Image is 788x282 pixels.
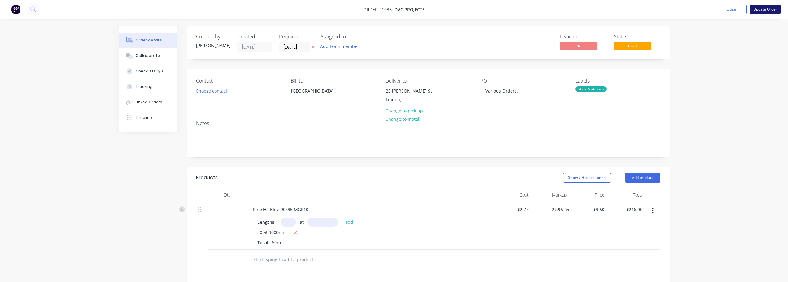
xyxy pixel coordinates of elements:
input: Start typing to add a product... [253,254,377,266]
span: No [560,42,597,50]
button: Choose contact [192,86,230,95]
div: [GEOGRAPHIC_DATA], [286,86,348,106]
div: Created by [196,34,230,40]
div: Collaborate [136,53,160,59]
button: Tracking [119,79,177,94]
div: [PERSON_NAME] [196,42,230,49]
div: Findon, [386,95,437,104]
div: 23 [PERSON_NAME] St [386,87,437,95]
button: Update Order [750,5,781,14]
span: % [565,206,569,213]
button: Collaborate [119,48,177,63]
div: 23 [PERSON_NAME] StFindon, [381,86,442,106]
span: Order #1036 - [363,7,394,12]
div: Total [607,189,645,201]
div: Checklists 0/0 [136,68,163,74]
div: Cost [493,189,531,201]
span: Draft [614,42,651,50]
div: Assigned to [320,34,382,40]
button: Close [716,5,747,14]
div: Tracking [136,84,153,89]
span: DVC Projects [394,7,425,12]
button: Checklists 0/0 [119,63,177,79]
button: Order details [119,33,177,48]
div: Linked Orders [136,99,162,105]
button: Linked Orders [119,94,177,110]
button: Show / Hide columns [563,173,611,183]
div: Products [196,174,218,181]
img: Factory [11,5,20,14]
span: 20 at 3000mm [257,229,287,237]
div: Markup [531,189,569,201]
div: Stick Materials [575,86,607,92]
div: Invoiced [560,34,607,40]
button: Change to install [382,115,424,123]
div: Price [569,189,607,201]
span: 60m [269,240,283,245]
div: Timeline [136,115,152,120]
div: Various Orders. [481,86,523,95]
div: Labels [575,78,660,84]
div: PO [481,78,565,84]
div: Order details [136,37,162,43]
span: Lengths [257,219,274,225]
button: add [342,218,357,226]
div: Required [279,34,313,40]
button: Add team member [320,42,363,50]
span: Total: [257,240,269,245]
button: Change to pick up [382,106,426,115]
span: at [300,219,304,225]
div: Created [237,34,272,40]
button: Add product [625,173,660,183]
div: [GEOGRAPHIC_DATA], [291,87,342,95]
button: Add team member [317,42,362,50]
div: Status [614,34,660,40]
button: Timeline [119,110,177,125]
div: Deliver to [385,78,470,84]
div: Contact [196,78,281,84]
div: Bill to [291,78,376,84]
div: Qty [208,189,246,201]
div: Notes [196,120,660,126]
div: Pine H2 Blue 90x35 MGP10 [248,205,313,214]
